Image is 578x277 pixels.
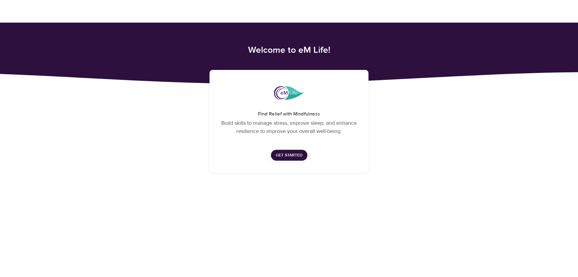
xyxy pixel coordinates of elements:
[271,150,307,161] button: Get Started
[217,119,361,135] p: Build skills to manage stress, improve sleep, and enhance resilience to improve your overall well...
[125,44,453,55] h4: Welcome to eM Life!
[276,152,303,159] span: Get Started
[274,86,304,100] img: eMindful_logo.png
[217,111,361,117] h5: Find Relief with Mindfulness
